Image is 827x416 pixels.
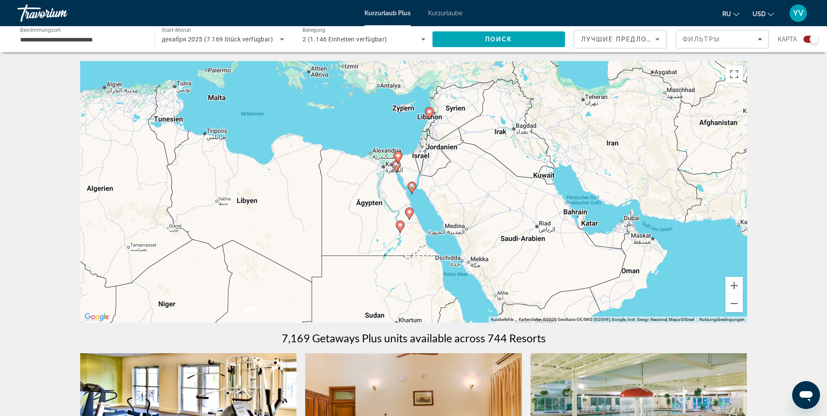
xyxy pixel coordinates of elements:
[519,317,694,322] span: Kartendaten ©2025 GeoBasis-DE/BKG (©2009), Google, Inst. Geogr. Nacional, Mapa GISrael
[82,311,111,323] img: Googeln
[82,311,111,323] a: Dieses Gebiet in Google Maps öffnen (in neuem Fenster)
[792,381,820,409] iframe: Schaltfläche zum Öffnen des Messaging-Fensters
[752,10,766,17] span: USD
[725,65,743,83] button: Vollbildansicht ein/aus
[432,31,565,47] button: Suchen
[303,36,387,43] span: 2 (1.146 Einheiten verfügbar)
[752,7,774,20] button: Währung ändern
[683,36,720,43] span: Фильтры
[20,34,143,45] input: Ziel auswählen
[778,33,797,45] span: карта
[428,10,463,17] a: Kurzurlaube
[364,10,411,17] a: Kurzurlaub Plus
[722,7,739,20] button: Sprache ändern
[17,2,105,24] a: Travorium
[793,9,803,17] span: YV
[581,36,674,43] span: Лучшие предложения
[725,277,743,294] button: Vergrößern
[725,295,743,312] button: Verkleinern
[676,30,769,48] button: Filter
[722,10,731,17] span: ru
[162,27,191,33] span: Start-Monat
[20,27,61,33] span: Bestimmungsort
[581,34,660,44] mat-select: Sortieren nach
[699,317,745,322] a: Nutzungsbedingungen (wird in neuem Tab geöffnet)
[162,36,273,43] span: декабря 2025 (7.169 Stück verfügbar)
[485,36,513,43] span: Поиск
[282,331,546,344] h1: 7,169 Getaways Plus units available across 744 Resorts
[491,317,514,323] button: Kurzbefehle
[787,4,810,22] button: Benutzermenü
[303,27,326,33] span: Belegung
